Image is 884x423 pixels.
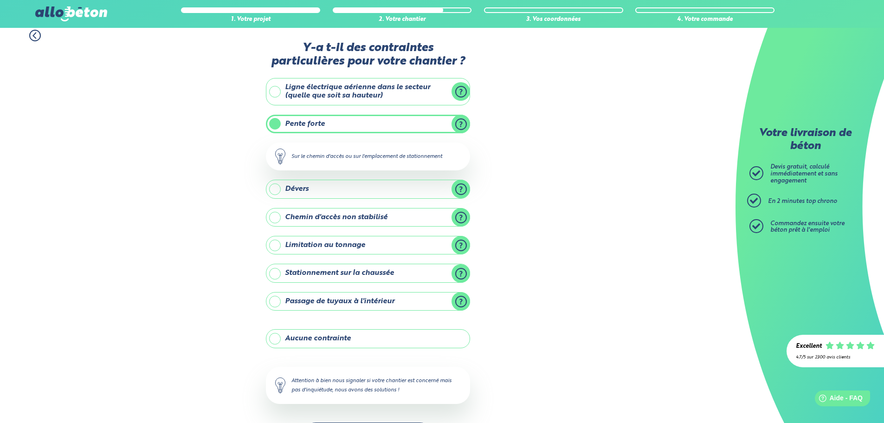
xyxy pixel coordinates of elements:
div: 1. Votre projet [181,16,320,23]
img: allobéton [35,7,107,21]
div: Excellent [796,343,822,350]
label: Limitation au tonnage [266,236,470,254]
label: Stationnement sur la chaussée [266,264,470,282]
div: 4. Votre commande [635,16,774,23]
div: 3. Vos coordonnées [484,16,623,23]
iframe: Help widget launcher [801,387,874,413]
label: Ligne électrique aérienne dans le secteur (quelle que soit sa hauteur) [266,78,470,105]
label: Chemin d'accès non stabilisé [266,208,470,227]
div: Attention à bien nous signaler si votre chantier est concerné mais pas d'inquiétude, nous avons d... [266,367,470,404]
p: Votre livraison de béton [752,127,858,153]
label: Pente forte [266,115,470,133]
label: Aucune contrainte [266,329,470,348]
span: Commandez ensuite votre béton prêt à l'emploi [770,221,845,234]
div: 4.7/5 sur 2300 avis clients [796,355,875,360]
label: Passage de tuyaux à l'intérieur [266,292,470,311]
span: Devis gratuit, calculé immédiatement et sans engagement [770,164,838,183]
span: En 2 minutes top chrono [768,198,837,204]
label: Y-a t-il des contraintes particulières pour votre chantier ? [266,41,470,69]
label: Dévers [266,180,470,198]
div: 2. Votre chantier [333,16,472,23]
div: Sur le chemin d'accès ou sur l'emplacement de stationnement [266,143,470,170]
